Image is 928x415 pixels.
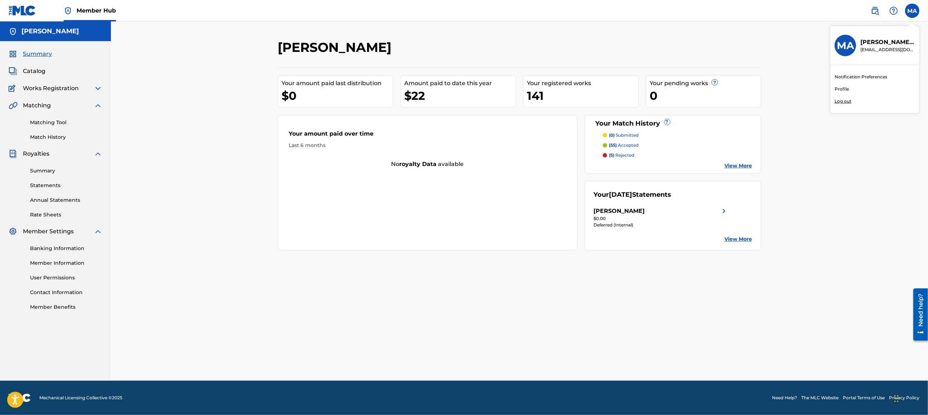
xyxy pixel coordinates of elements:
p: Matthew Adger [860,38,915,47]
span: Summary [23,50,52,58]
img: Royalties [9,150,17,158]
span: (0) [609,132,615,138]
img: logo [9,394,31,402]
div: $0 [282,88,393,104]
img: right chevron icon [720,207,728,215]
div: Your amount paid over time [289,130,566,142]
h3: MA [837,39,854,52]
a: Rate Sheets [30,211,102,219]
p: rejected [609,152,635,158]
img: MLC Logo [9,5,36,16]
div: Your pending works [650,79,761,88]
a: The MLC Website [801,395,839,401]
div: Help [887,4,901,18]
img: Member Settings [9,227,17,236]
span: (5) [609,152,615,158]
a: Member Benefits [30,303,102,311]
span: MA [908,7,917,15]
a: (55) accepted [603,142,752,148]
a: Public Search [868,4,882,18]
div: User Menu [905,4,919,18]
span: Royalties [23,150,49,158]
p: crushindo@icloud.com [860,47,915,53]
a: [PERSON_NAME]right chevron icon$0.00Deferred (Internal) [594,207,728,228]
div: Your Match History [594,119,752,128]
div: Deferred (Internal) [594,222,728,228]
img: expand [94,101,102,110]
div: Amount paid to date this year [404,79,516,88]
a: CatalogCatalog [9,67,45,75]
div: 141 [527,88,638,104]
iframe: Resource Center [908,286,928,343]
a: Annual Statements [30,196,102,204]
a: Summary [30,167,102,175]
h5: MATTHEW ADGER [21,27,79,35]
span: Catalog [23,67,45,75]
img: Summary [9,50,17,58]
img: Matching [9,101,18,110]
div: Your amount paid last distribution [282,79,393,88]
p: Log out [835,98,851,104]
span: [DATE] [609,191,632,199]
span: Mechanical Licensing Collective © 2025 [39,395,122,401]
img: Catalog [9,67,17,75]
p: accepted [609,142,639,148]
img: help [889,6,898,15]
div: Last 6 months [289,142,566,149]
img: Works Registration [9,84,18,93]
a: View More [724,235,752,243]
img: Top Rightsholder [64,6,72,15]
a: Profile [835,86,849,92]
img: expand [94,227,102,236]
span: ? [712,79,718,85]
a: Notification Preferences [835,74,887,80]
span: Member Hub [77,6,116,15]
span: Works Registration [23,84,79,93]
div: 0 [650,88,761,104]
span: Matching [23,101,51,110]
span: Member Settings [23,227,74,236]
a: (5) rejected [603,152,752,158]
a: View More [724,162,752,170]
span: ? [664,119,670,125]
div: $0.00 [594,215,728,222]
img: expand [94,150,102,158]
a: Banking Information [30,245,102,252]
img: Accounts [9,27,17,36]
a: User Permissions [30,274,102,282]
a: Privacy Policy [889,395,919,401]
a: Member Information [30,259,102,267]
img: expand [94,84,102,93]
a: (0) submitted [603,132,752,138]
a: Matching Tool [30,119,102,126]
a: Portal Terms of Use [843,395,885,401]
div: [PERSON_NAME] [594,207,645,215]
div: $22 [404,88,516,104]
div: Drag [894,388,899,409]
strong: royalty data [399,161,436,167]
span: (55) [609,142,617,148]
img: search [871,6,879,15]
a: SummarySummary [9,50,52,58]
a: Statements [30,182,102,189]
div: Your registered works [527,79,638,88]
iframe: Chat Widget [892,381,928,415]
div: No available [278,160,577,169]
h2: [PERSON_NAME] [278,39,395,55]
a: Match History [30,133,102,141]
div: Your Statements [594,190,671,200]
a: Need Help? [772,395,797,401]
a: Contact Information [30,289,102,296]
p: submitted [609,132,639,138]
